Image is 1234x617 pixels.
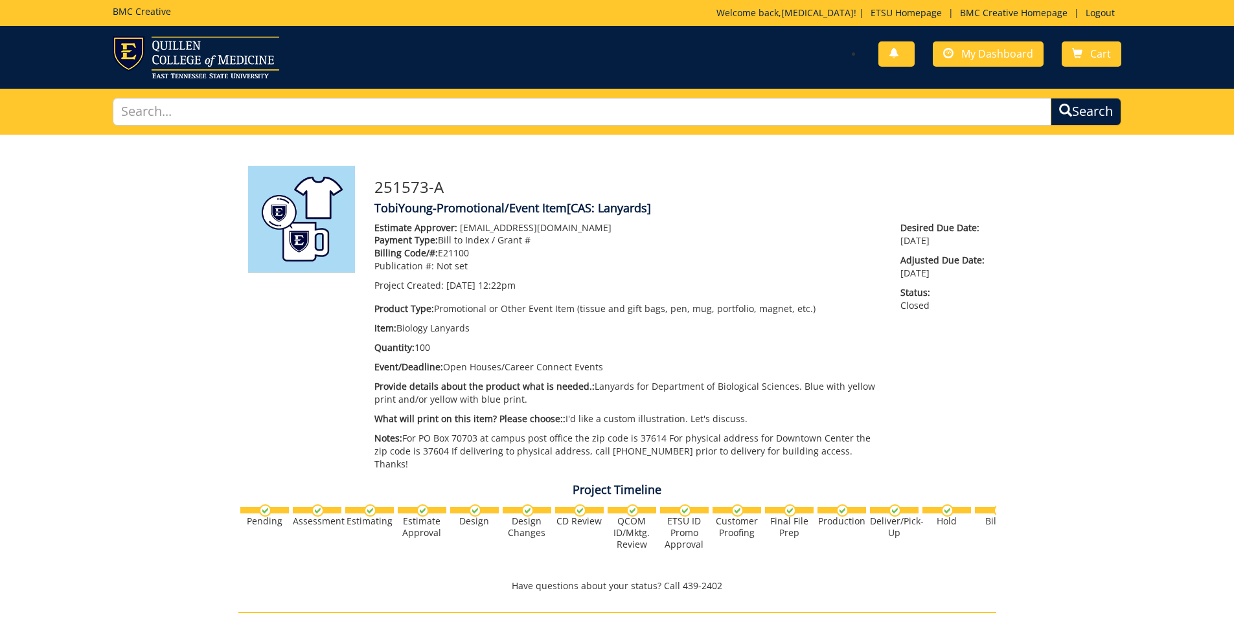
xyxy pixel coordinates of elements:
span: Publication #: [374,260,434,272]
span: Adjusted Due Date: [900,254,986,267]
img: checkmark [417,504,429,517]
img: checkmark [784,504,796,517]
div: Billing [975,515,1023,527]
span: Notes: [374,432,402,444]
p: Lanyards for Department of Biological Sciences. Blue with yellow print and/or yellow with blue pr... [374,380,882,406]
p: [DATE] [900,221,986,247]
div: ETSU ID Promo Approval [660,515,709,550]
span: Item: [374,322,396,334]
img: checkmark [836,504,849,517]
p: I'd like a custom illustration. Let's discuss. [374,412,882,425]
h4: Project Timeline [238,484,996,497]
span: Project Created: [374,279,444,291]
img: checkmark [679,504,691,517]
div: Deliver/Pick-Up [870,515,919,539]
div: Estimate Approval [398,515,446,539]
img: checkmark [312,504,324,517]
span: Not set [437,260,468,272]
h4: TobiYoung-Promotional/Event Item [374,202,987,215]
a: Logout [1079,6,1121,19]
p: E21100 [374,247,882,260]
p: [EMAIL_ADDRESS][DOMAIN_NAME] [374,221,882,234]
span: What will print on this item? Please choose:: [374,412,566,425]
div: Design [450,515,499,527]
a: BMC Creative Homepage [954,6,1074,19]
h3: 251573-A [374,179,987,196]
p: Open Houses/Career Connect Events [374,361,882,374]
p: 100 [374,341,882,354]
a: My Dashboard [933,41,1044,67]
p: Promotional or Other Event Item (tissue and gift bags, pen, mug, portfolio, magnet, etc.) [374,302,882,315]
div: Design Changes [503,515,551,539]
p: Welcome back, ! | | | [716,6,1121,19]
img: checkmark [941,504,954,517]
img: ETSU logo [113,36,279,78]
img: checkmark [574,504,586,517]
div: Final File Prep [765,515,814,539]
img: checkmark [259,504,271,517]
span: Desired Due Date: [900,221,986,234]
div: Pending [240,515,289,527]
p: [DATE] [900,254,986,280]
a: Cart [1062,41,1121,67]
input: Search... [113,98,1052,126]
span: Event/Deadline: [374,361,443,373]
span: [CAS: Lanyards] [567,200,651,216]
h5: BMC Creative [113,6,171,16]
a: [MEDICAL_DATA] [781,6,854,19]
span: Quantity: [374,341,415,353]
span: Product Type: [374,302,434,315]
div: Estimating [345,515,394,527]
div: Production [817,515,866,527]
div: CD Review [555,515,604,527]
span: [DATE] 12:22pm [446,279,516,291]
span: Status: [900,286,986,299]
img: checkmark [469,504,481,517]
img: checkmark [521,504,534,517]
p: For PO Box 70703 at campus post office the zip code is 37614 For physical address for Downtown Ce... [374,432,882,471]
img: checkmark [731,504,744,517]
span: Provide details about the product what is needed.: [374,380,595,392]
p: Bill to Index / Grant # [374,234,882,247]
span: Cart [1090,47,1111,61]
div: Assessment [293,515,341,527]
span: Estimate Approver: [374,221,457,234]
span: Payment Type: [374,234,438,246]
div: QCOM ID/Mktg. Review [608,515,656,550]
p: Closed [900,286,986,312]
a: ETSU Homepage [864,6,948,19]
button: Search [1051,98,1121,126]
p: Biology Lanyards [374,322,882,335]
span: Billing Code/#: [374,247,438,259]
div: Customer Proofing [713,515,761,539]
img: checkmark [626,504,639,517]
div: Hold [922,515,971,527]
p: Have questions about your status? Call 439-2402 [238,579,996,592]
img: Product featured image [248,166,355,273]
img: checkmark [889,504,901,517]
span: My Dashboard [961,47,1033,61]
img: checkmark [364,504,376,517]
img: checkmark [994,504,1006,517]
